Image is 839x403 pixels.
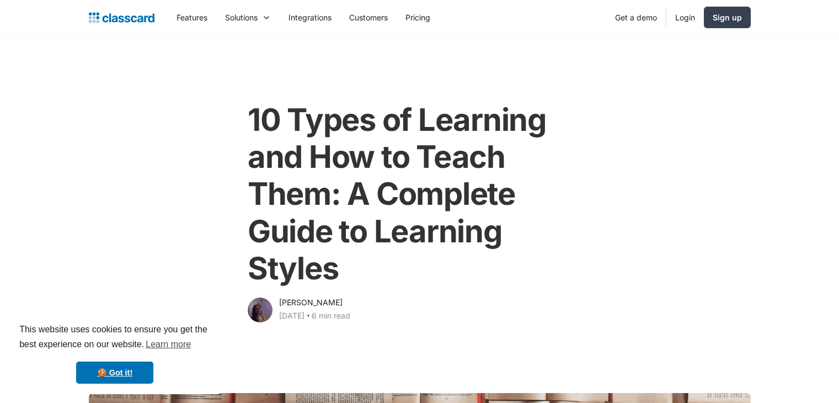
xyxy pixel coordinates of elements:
[280,5,340,30] a: Integrations
[304,309,312,325] div: ‧
[397,5,439,30] a: Pricing
[713,12,742,23] div: Sign up
[248,102,591,287] h1: 10 Types of Learning and How to Teach Them: A Complete Guide to Learning Styles
[76,362,153,384] a: dismiss cookie message
[340,5,397,30] a: Customers
[704,7,751,28] a: Sign up
[312,309,350,322] div: 6 min read
[9,312,221,394] div: cookieconsent
[279,309,304,322] div: [DATE]
[144,336,193,353] a: learn more about cookies
[168,5,216,30] a: Features
[216,5,280,30] div: Solutions
[606,5,666,30] a: Get a demo
[279,296,343,309] div: [PERSON_NAME]
[666,5,704,30] a: Login
[89,10,154,25] a: home
[225,12,258,23] div: Solutions
[19,323,210,353] span: This website uses cookies to ensure you get the best experience on our website.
